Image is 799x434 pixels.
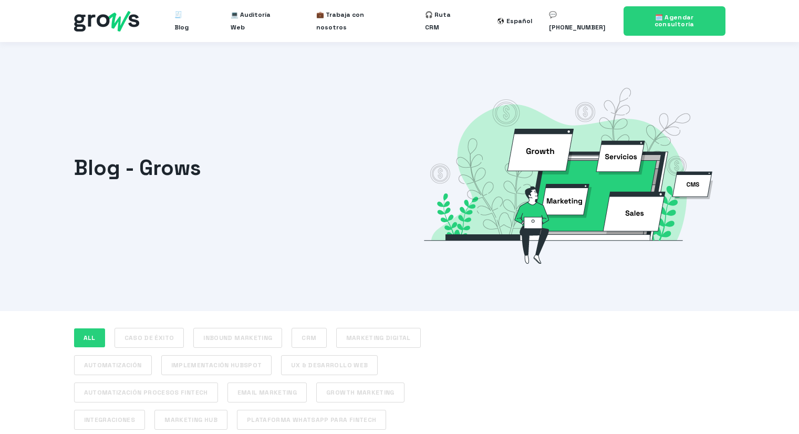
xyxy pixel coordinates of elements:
a: Caso de éxito [115,328,184,348]
a: 🧾 Blog [174,4,196,38]
span: 🗓️ Agendar consultoría [655,13,694,28]
a: 💼 Trabaja con nosotros [316,4,391,38]
a: Growth Marketing [316,383,404,402]
a: Inbound Marketing [193,328,282,348]
a: Email Marketing [227,383,307,402]
a: Automatización procesos Fintech [74,383,218,402]
a: Integraciones [74,410,146,430]
a: CRM [292,328,326,348]
img: Grows consulting [411,85,725,265]
a: Automatización [74,355,152,375]
a: Implementación Hubspot [161,355,272,375]
h1: Blog - Grows [74,153,274,183]
a: Plataforma WhatsApp para Fintech [237,410,387,430]
a: 💻 Auditoría Web [231,4,283,38]
a: Marketing Digital [336,328,421,348]
div: Español [506,15,532,27]
img: grows - hubspot [74,11,139,32]
a: Marketing Hub [154,410,227,430]
a: UX & Desarrollo Web [281,355,378,375]
a: 💬 [PHONE_NUMBER] [549,4,610,38]
a: 🗓️ Agendar consultoría [624,6,725,36]
a: ALL [74,328,105,347]
a: 🎧 Ruta CRM [425,4,464,38]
